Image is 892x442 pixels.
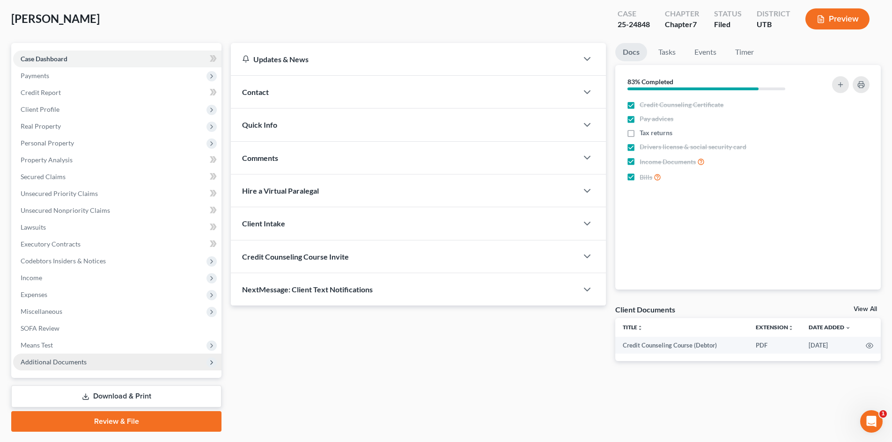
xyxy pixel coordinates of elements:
span: Property Analysis [21,156,73,164]
div: [PERSON_NAME] [33,181,88,190]
td: PDF [748,337,801,354]
span: Miscellaneous [21,307,62,315]
span: Help [148,315,163,322]
span: Comments [242,153,278,162]
span: Unsecured Nonpriority Claims [21,206,110,214]
span: Contact [242,87,269,96]
a: Property Analysis [13,152,221,168]
a: Download & Print [11,385,221,407]
div: [PERSON_NAME] [33,215,88,225]
div: Status [714,8,742,19]
a: Date Added expand_more [809,324,851,331]
span: SOFA Review [21,324,59,332]
span: Bills [640,173,652,182]
button: Preview [805,8,870,29]
div: • [DATE] [89,250,116,260]
div: • [DATE] [89,215,116,225]
div: Chapter [665,19,699,30]
span: Lawsuits [21,223,46,231]
button: Messages [62,292,125,329]
img: Profile image for Lindsey [11,102,29,121]
a: Titleunfold_more [623,324,643,331]
div: • 2h ago [89,42,116,52]
span: NextMessage: Client Text Notifications [242,285,373,294]
span: Client Intake [242,219,285,228]
button: Help [125,292,187,329]
span: Executory Contracts [21,240,81,248]
h1: Messages [69,4,120,20]
span: Secured Claims [21,173,66,181]
span: Client Profile [21,105,59,113]
i: unfold_more [637,325,643,331]
span: Income Documents [640,157,696,167]
a: Review & File [11,411,221,432]
span: Personal Property [21,139,74,147]
span: Hire a Virtual Paralegal [242,186,319,195]
div: Close [164,4,181,21]
div: • [DATE] [89,146,116,156]
button: Send us a message [43,263,144,282]
i: unfold_more [788,325,794,331]
span: Codebtors Insiders & Notices [21,257,106,265]
span: Payments [21,72,49,80]
span: Unsecured Priority Claims [21,189,98,197]
span: Credit Counseling Course Invite [242,252,349,261]
img: Profile image for Emma [11,33,29,51]
a: Unsecured Priority Claims [13,185,221,202]
span: Means Test [21,341,53,349]
span: You're welcome! [33,102,87,110]
i: expand_more [845,325,851,331]
div: • [DATE] [89,77,116,87]
div: [PERSON_NAME] [33,284,88,294]
a: Case Dashboard [13,51,221,67]
div: [PERSON_NAME] [33,146,88,156]
span: No problem! [33,137,74,145]
span: Income [21,274,42,282]
span: Additional Documents [21,358,87,366]
strong: 83% Completed [627,78,673,86]
span: Pay advices [640,114,673,123]
img: Profile image for Katie [11,206,29,225]
div: [PERSON_NAME] [33,250,88,260]
span: Case Dashboard [21,55,67,63]
div: [PERSON_NAME] [33,42,88,52]
img: Profile image for Lindsey [11,275,29,294]
a: View All [854,306,877,312]
a: Docs [615,43,647,61]
span: Real Property [21,122,61,130]
span: Expenses [21,290,47,298]
a: Extensionunfold_more [756,324,794,331]
div: Client Documents [615,304,675,314]
a: Lawsuits [13,219,221,236]
img: Profile image for Katie [11,240,29,259]
div: • [DATE] [89,284,116,294]
td: [DATE] [801,337,858,354]
span: Credit Report [21,88,61,96]
a: Tasks [651,43,683,61]
div: [PERSON_NAME] [33,77,88,87]
div: [PERSON_NAME] [33,111,88,121]
div: UTB [757,19,790,30]
div: 25-24848 [618,19,650,30]
img: Profile image for Emma [11,171,29,190]
div: Filed [714,19,742,30]
div: Updates & News [242,54,567,64]
span: 1 [879,410,887,418]
a: Credit Report [13,84,221,101]
div: • [DATE] [89,111,116,121]
div: District [757,8,790,19]
span: Messages [75,315,111,322]
img: Profile image for James [11,137,29,155]
span: Tax returns [640,128,672,138]
a: Timer [728,43,761,61]
div: Case [618,8,650,19]
img: Profile image for Kelly [11,67,29,86]
td: Credit Counseling Course (Debtor) [615,337,748,354]
a: SOFA Review [13,320,221,337]
iframe: Intercom live chat [860,410,883,433]
div: • [DATE] [89,181,116,190]
span: [PERSON_NAME] [11,12,100,25]
span: Drivers license & social security card [640,142,746,152]
div: Chapter [665,8,699,19]
span: 7 [693,20,697,29]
